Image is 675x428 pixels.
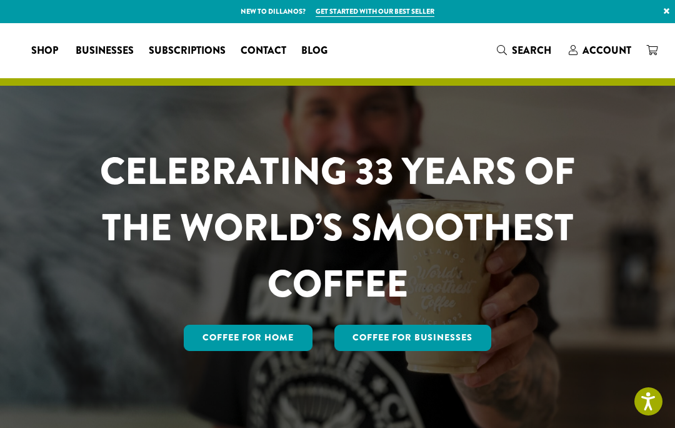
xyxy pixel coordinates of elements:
[31,43,58,59] span: Shop
[316,6,434,17] a: Get started with our best seller
[301,43,327,59] span: Blog
[184,325,312,351] a: Coffee for Home
[334,325,492,351] a: Coffee For Businesses
[489,40,561,61] a: Search
[76,43,134,59] span: Businesses
[24,41,68,61] a: Shop
[91,143,584,312] h1: CELEBRATING 33 YEARS OF THE WORLD’S SMOOTHEST COFFEE
[512,43,551,58] span: Search
[241,43,286,59] span: Contact
[149,43,226,59] span: Subscriptions
[582,43,631,58] span: Account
